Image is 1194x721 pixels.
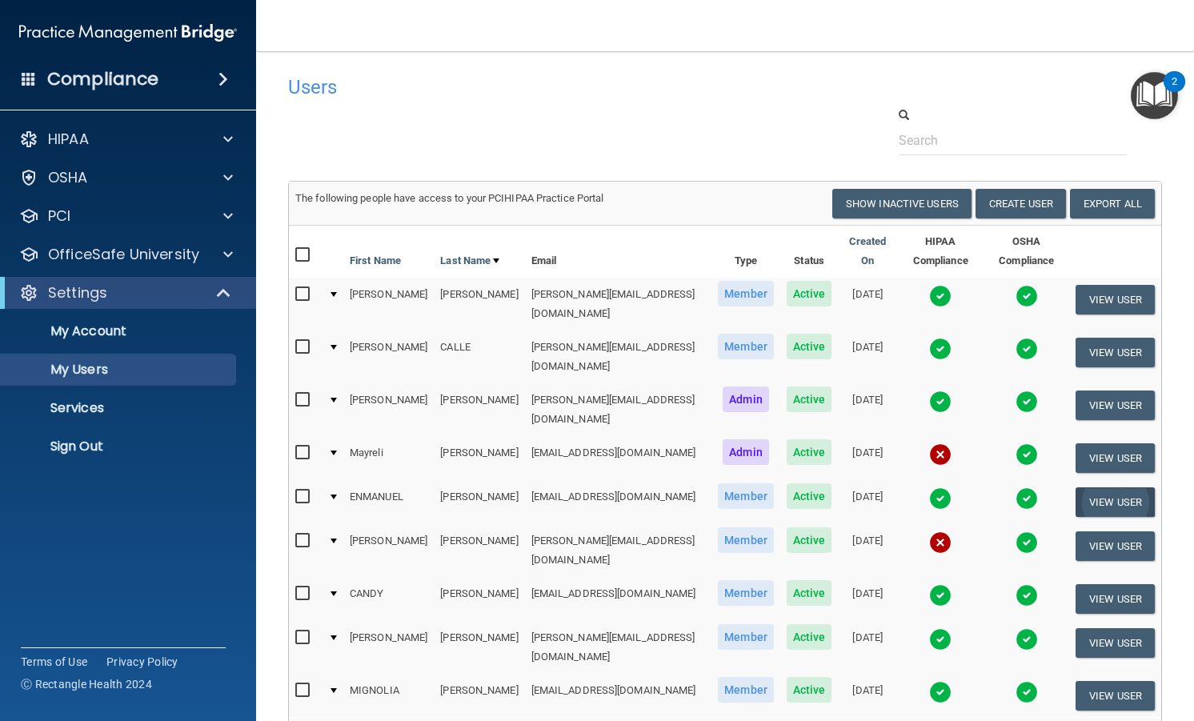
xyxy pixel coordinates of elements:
[434,621,524,674] td: [PERSON_NAME]
[787,387,832,412] span: Active
[19,283,232,302] a: Settings
[1076,285,1155,314] button: View User
[787,439,832,465] span: Active
[288,77,788,98] h4: Users
[434,330,524,383] td: CALLE
[787,281,832,306] span: Active
[21,654,87,670] a: Terms of Use
[343,330,434,383] td: [PERSON_NAME]
[10,400,229,416] p: Services
[787,677,832,703] span: Active
[1076,443,1155,473] button: View User
[838,674,897,717] td: [DATE]
[1016,285,1038,307] img: tick.e7d51cea.svg
[10,439,229,455] p: Sign Out
[838,577,897,621] td: [DATE]
[19,245,233,264] a: OfficeSafe University
[897,226,984,278] th: HIPAA Compliance
[718,624,774,650] span: Member
[984,226,1069,278] th: OSHA Compliance
[976,189,1066,218] button: Create User
[787,624,832,650] span: Active
[434,383,524,436] td: [PERSON_NAME]
[343,621,434,674] td: [PERSON_NAME]
[343,278,434,330] td: [PERSON_NAME]
[440,251,499,270] a: Last Name
[718,281,774,306] span: Member
[19,130,233,149] a: HIPAA
[343,577,434,621] td: CANDY
[48,283,107,302] p: Settings
[838,621,897,674] td: [DATE]
[1016,391,1038,413] img: tick.e7d51cea.svg
[343,383,434,436] td: [PERSON_NAME]
[787,580,832,606] span: Active
[787,527,832,553] span: Active
[10,323,229,339] p: My Account
[1016,338,1038,360] img: tick.e7d51cea.svg
[21,676,152,692] span: Ⓒ Rectangle Health 2024
[1172,82,1177,102] div: 2
[525,524,712,577] td: [PERSON_NAME][EMAIL_ADDRESS][DOMAIN_NAME]
[434,577,524,621] td: [PERSON_NAME]
[295,192,604,204] span: The following people have access to your PCIHIPAA Practice Portal
[48,168,88,187] p: OSHA
[47,68,158,90] h4: Compliance
[525,330,712,383] td: [PERSON_NAME][EMAIL_ADDRESS][DOMAIN_NAME]
[1016,443,1038,466] img: tick.e7d51cea.svg
[1076,531,1155,561] button: View User
[929,584,952,607] img: tick.e7d51cea.svg
[350,251,401,270] a: First Name
[1076,487,1155,517] button: View User
[19,17,237,49] img: PMB logo
[1076,391,1155,420] button: View User
[525,226,712,278] th: Email
[723,439,769,465] span: Admin
[838,330,897,383] td: [DATE]
[832,189,972,218] button: Show Inactive Users
[787,483,832,509] span: Active
[917,607,1175,671] iframe: Drift Widget Chat Controller
[929,531,952,554] img: cross.ca9f0e7f.svg
[838,278,897,330] td: [DATE]
[1076,338,1155,367] button: View User
[10,362,229,378] p: My Users
[838,383,897,436] td: [DATE]
[1131,72,1178,119] button: Open Resource Center, 2 new notifications
[1016,681,1038,703] img: tick.e7d51cea.svg
[718,483,774,509] span: Member
[718,527,774,553] span: Member
[1016,531,1038,554] img: tick.e7d51cea.svg
[434,278,524,330] td: [PERSON_NAME]
[1076,584,1155,614] button: View User
[48,130,89,149] p: HIPAA
[838,436,897,480] td: [DATE]
[525,278,712,330] td: [PERSON_NAME][EMAIL_ADDRESS][DOMAIN_NAME]
[899,126,1127,155] input: Search
[718,580,774,606] span: Member
[48,245,199,264] p: OfficeSafe University
[525,621,712,674] td: [PERSON_NAME][EMAIL_ADDRESS][DOMAIN_NAME]
[929,681,952,703] img: tick.e7d51cea.svg
[343,674,434,717] td: MIGNOLIA
[844,232,891,270] a: Created On
[1070,189,1155,218] a: Export All
[929,338,952,360] img: tick.e7d51cea.svg
[711,226,780,278] th: Type
[343,436,434,480] td: Mayreli
[48,206,70,226] p: PCI
[718,334,774,359] span: Member
[525,383,712,436] td: [PERSON_NAME][EMAIL_ADDRESS][DOMAIN_NAME]
[434,436,524,480] td: [PERSON_NAME]
[434,674,524,717] td: [PERSON_NAME]
[929,391,952,413] img: tick.e7d51cea.svg
[1016,487,1038,510] img: tick.e7d51cea.svg
[343,480,434,524] td: ENMANUEL
[929,487,952,510] img: tick.e7d51cea.svg
[19,168,233,187] a: OSHA
[525,436,712,480] td: [EMAIL_ADDRESS][DOMAIN_NAME]
[718,677,774,703] span: Member
[525,577,712,621] td: [EMAIL_ADDRESS][DOMAIN_NAME]
[525,674,712,717] td: [EMAIL_ADDRESS][DOMAIN_NAME]
[434,480,524,524] td: [PERSON_NAME]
